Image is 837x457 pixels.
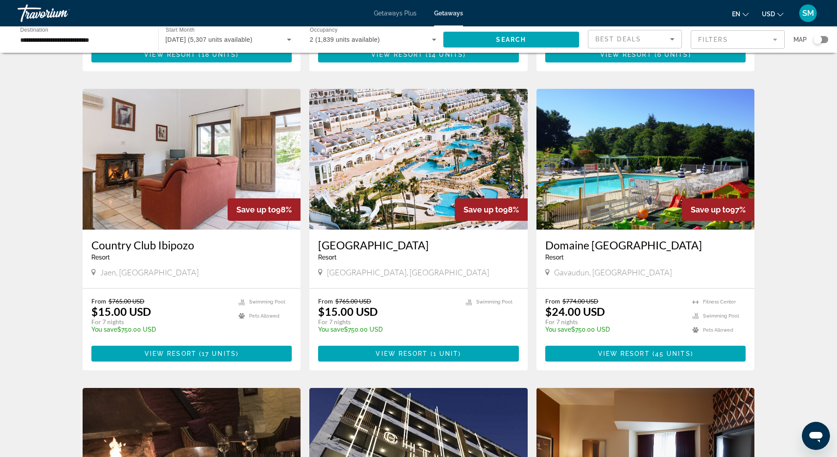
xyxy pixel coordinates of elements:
[249,313,279,319] span: Pets Allowed
[318,346,519,362] button: View Resort(1 unit)
[682,198,754,221] div: 97%
[91,47,292,62] button: View Resort(18 units)
[376,350,428,357] span: View Resort
[91,346,292,362] button: View Resort(17 units)
[732,7,749,20] button: Change language
[762,7,783,20] button: Change currency
[600,51,652,58] span: View Resort
[423,51,466,58] span: ( )
[595,36,641,43] span: Best Deals
[318,305,378,318] p: $15.00 USD
[327,267,489,277] span: [GEOGRAPHIC_DATA], [GEOGRAPHIC_DATA]
[434,10,463,17] a: Getaways
[455,198,528,221] div: 98%
[318,238,519,252] a: [GEOGRAPHIC_DATA]
[554,267,672,277] span: Gavaudun, [GEOGRAPHIC_DATA]
[166,27,195,33] span: Start Month
[91,326,230,333] p: $750.00 USD
[762,11,775,18] span: USD
[309,89,528,230] img: 3710E01X.jpg
[100,267,199,277] span: Jaen, [GEOGRAPHIC_DATA]
[335,297,371,305] span: $765.00 USD
[318,297,333,305] span: From
[545,254,564,261] span: Resort
[650,350,693,357] span: ( )
[802,9,814,18] span: SM
[196,350,239,357] span: ( )
[166,36,253,43] span: [DATE] (5,307 units available)
[91,326,117,333] span: You save
[703,313,739,319] span: Swimming Pool
[318,47,519,62] button: View Resort(14 units)
[545,326,684,333] p: $750.00 USD
[598,350,650,357] span: View Resort
[657,51,688,58] span: 6 units
[433,350,459,357] span: 1 unit
[732,11,740,18] span: en
[464,205,503,214] span: Save up to
[318,254,337,261] span: Resort
[249,299,285,305] span: Swimming Pool
[83,89,301,230] img: D792I01X.jpg
[545,238,746,252] a: Domaine [GEOGRAPHIC_DATA]
[18,2,105,25] a: Travorium
[536,89,755,230] img: 4195O04X.jpg
[797,4,819,22] button: User Menu
[652,51,691,58] span: ( )
[91,238,292,252] a: Country Club Ibipozo
[145,350,196,357] span: View Resort
[318,326,457,333] p: $750.00 USD
[545,326,571,333] span: You save
[428,51,463,58] span: 14 units
[318,318,457,326] p: For 7 nights
[91,318,230,326] p: For 7 nights
[802,422,830,450] iframe: Button to launch messaging window
[20,27,48,33] span: Destination
[144,51,196,58] span: View Resort
[374,10,417,17] a: Getaways Plus
[545,318,684,326] p: For 7 nights
[371,51,423,58] span: View Resort
[91,254,110,261] span: Resort
[476,299,512,305] span: Swimming Pool
[202,51,236,58] span: 18 units
[318,326,344,333] span: You save
[310,27,337,33] span: Occupancy
[545,305,605,318] p: $24.00 USD
[310,36,380,43] span: 2 (1,839 units available)
[428,350,461,357] span: ( )
[443,32,580,48] button: Search
[545,47,746,62] button: View Resort(6 units)
[545,297,560,305] span: From
[655,350,691,357] span: 45 units
[595,34,674,44] mat-select: Sort by
[703,327,733,333] span: Pets Allowed
[703,299,736,305] span: Fitness Center
[109,297,145,305] span: $765.00 USD
[562,297,598,305] span: $774.00 USD
[228,198,301,221] div: 98%
[545,346,746,362] button: View Resort(45 units)
[496,36,526,43] span: Search
[691,205,730,214] span: Save up to
[202,350,236,357] span: 17 units
[236,205,276,214] span: Save up to
[196,51,239,58] span: ( )
[691,30,785,49] button: Filter
[794,33,807,46] span: Map
[91,305,151,318] p: $15.00 USD
[91,297,106,305] span: From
